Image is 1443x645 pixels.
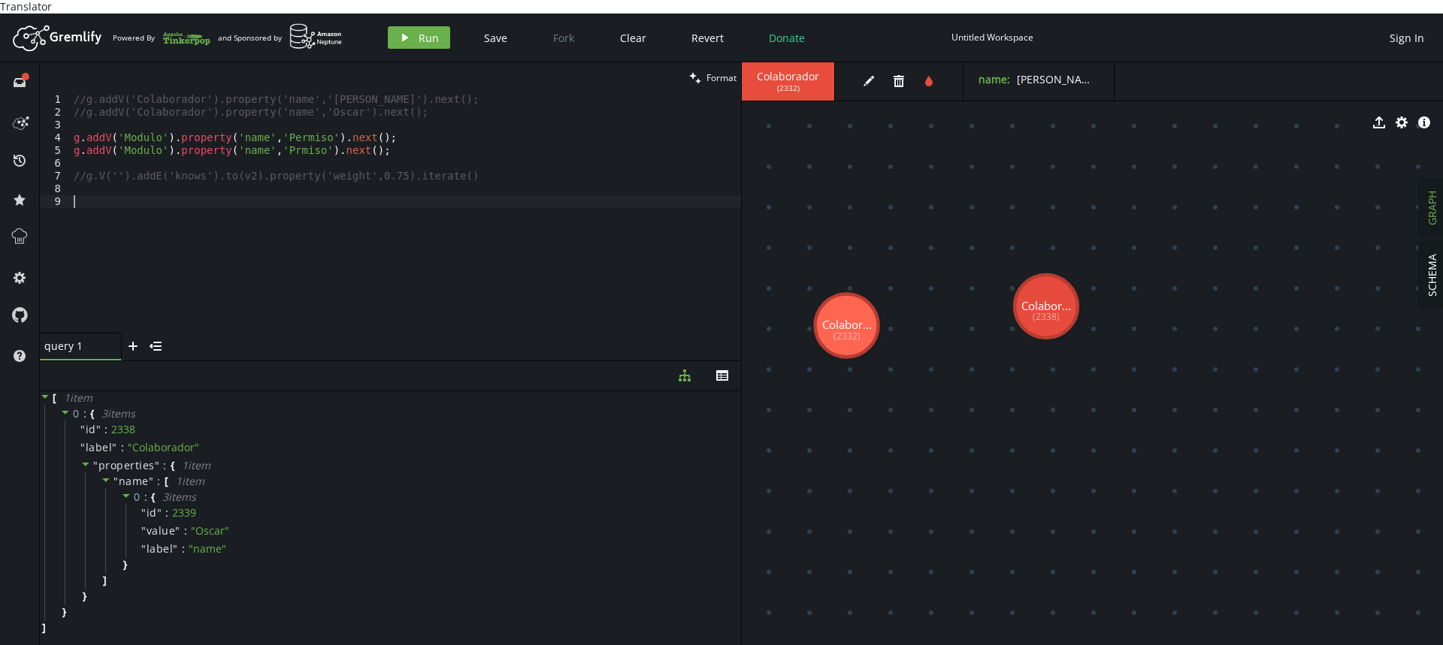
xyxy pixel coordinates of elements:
div: 8 [40,182,71,195]
button: Donate [758,26,816,49]
span: } [80,589,86,603]
span: id [86,423,96,436]
span: properties [98,458,155,472]
div: and Sponsored by [218,23,343,52]
span: : [157,475,161,488]
span: { [90,407,94,420]
div: 2338 [111,423,135,436]
div: 4 [40,131,71,144]
span: " [155,458,160,472]
span: ( 2332 ) [777,83,800,93]
span: Revert [691,31,724,45]
span: Run [419,31,439,45]
span: SCHEMA [1425,254,1439,297]
span: " [113,474,119,488]
div: 2339 [172,506,196,520]
span: " [96,422,101,436]
span: 3 item s [101,406,135,420]
span: : [165,506,168,520]
span: name [119,474,149,488]
span: 0 [73,406,80,420]
span: : [121,441,124,454]
button: Clear [609,26,658,49]
span: } [121,558,127,571]
span: : [163,459,167,472]
div: 5 [40,144,71,157]
button: Run [388,26,450,49]
span: " [112,440,117,454]
div: 7 [40,170,71,182]
button: Save [473,26,519,49]
span: 1 item [182,458,210,472]
span: : [182,542,185,556]
span: " [141,523,147,538]
span: query 1 [44,339,104,353]
div: Untitled Workspace [951,32,1033,43]
span: id [147,506,157,520]
span: label [86,441,113,454]
button: Fork [541,26,586,49]
tspan: (2332) [833,330,861,342]
span: 1 item [64,390,92,405]
div: 1 [40,93,71,106]
span: [PERSON_NAME] [1017,72,1101,86]
span: Fork [553,31,574,45]
span: Clear [620,31,646,45]
span: Colaborador [757,70,819,83]
span: " [141,541,147,556]
span: ] [40,621,46,634]
span: " [157,505,162,520]
span: { [151,490,155,504]
span: 0 [134,490,141,504]
span: 1 item [176,474,204,488]
span: label [147,542,174,556]
div: Powered By [113,25,210,51]
span: Format [706,71,737,84]
button: Format [685,62,741,93]
span: ] [101,574,107,587]
span: " [80,422,86,436]
span: Sign In [1390,31,1424,45]
button: Revert [680,26,735,49]
span: GRAPH [1425,191,1439,225]
span: } [60,605,66,619]
img: AWS Neptune [289,23,343,50]
span: " [141,505,147,520]
span: " [175,523,180,538]
span: " [173,541,178,556]
div: 2 [40,106,71,119]
span: Donate [769,31,805,45]
span: value [147,524,176,538]
span: " [80,440,86,454]
div: 9 [40,195,71,208]
button: Sign In [1382,26,1432,49]
div: 3 [40,119,71,131]
span: : [83,407,87,420]
span: : [184,524,187,538]
div: 6 [40,157,71,170]
span: 3 item s [162,490,196,504]
tspan: Colabor... [822,317,872,332]
span: " name " [189,541,226,556]
span: " [149,474,154,488]
tspan: Colabor... [1021,298,1071,313]
span: : [144,490,148,504]
label: name : [979,72,1010,86]
span: [ [165,475,168,488]
span: " Colaborador " [128,440,199,454]
span: Save [484,31,507,45]
span: { [171,459,174,472]
span: : [104,423,107,436]
span: " Oscar " [191,523,229,538]
span: [ [53,391,56,405]
span: " [93,458,98,472]
tspan: (2338) [1033,310,1060,323]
